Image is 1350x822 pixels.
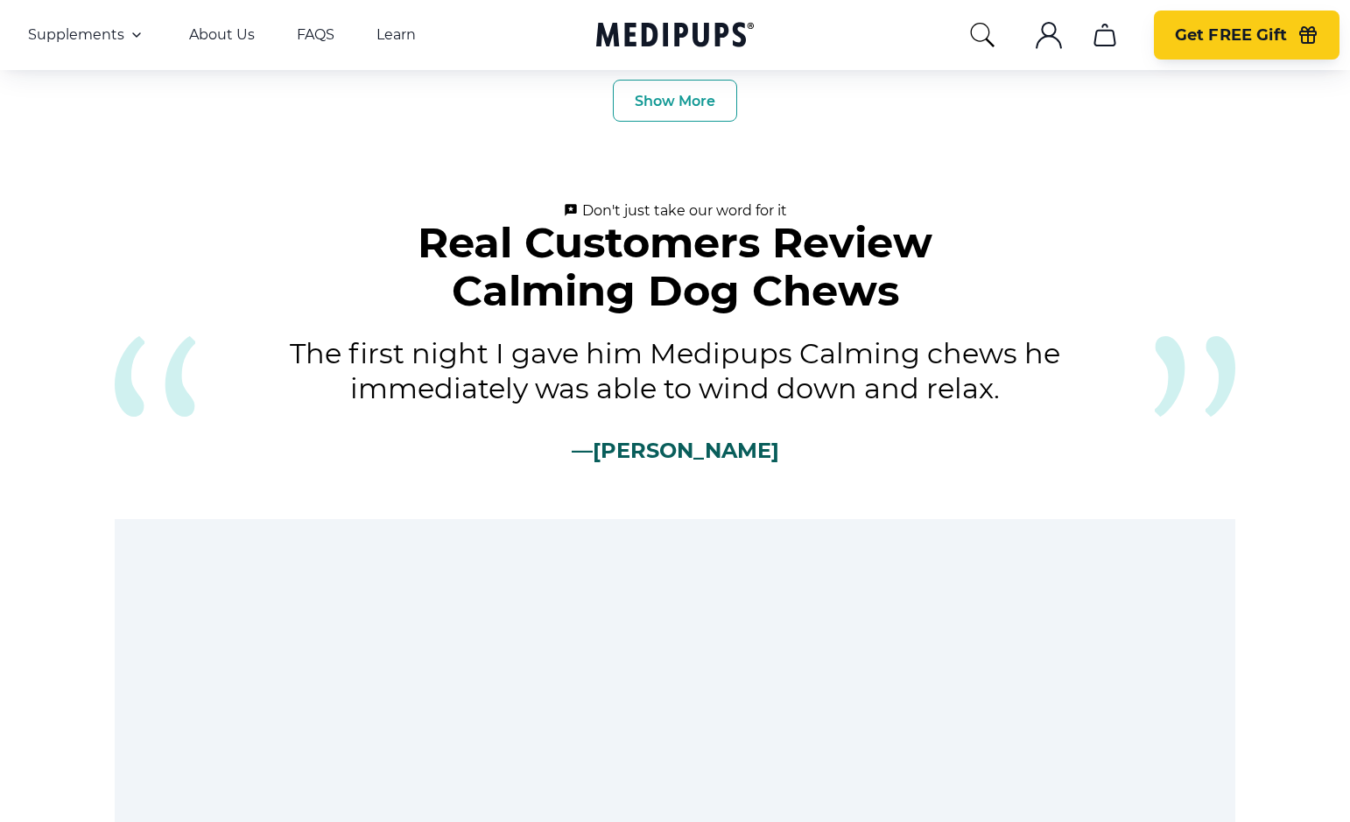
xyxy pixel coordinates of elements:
span: Don't just take our word for it [564,202,787,219]
span: The first night I gave him Medipups Calming chews he immediately was able to wind down and relax. [271,336,1079,417]
button: Get FREE Gift [1154,11,1339,60]
button: cart [1084,14,1126,56]
span: Get FREE Gift [1175,25,1287,46]
button: Show More [613,80,737,122]
a: FAQS [297,26,334,44]
button: account [1028,14,1070,56]
a: About Us [189,26,255,44]
button: search [968,21,996,49]
span: Supplements [28,26,124,44]
span: — [PERSON_NAME] [572,438,779,463]
h5: Real Customers review Calming Dog Chews [418,219,932,315]
a: Medipups [596,18,754,54]
button: Supplements [28,25,147,46]
a: Learn [376,26,416,44]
